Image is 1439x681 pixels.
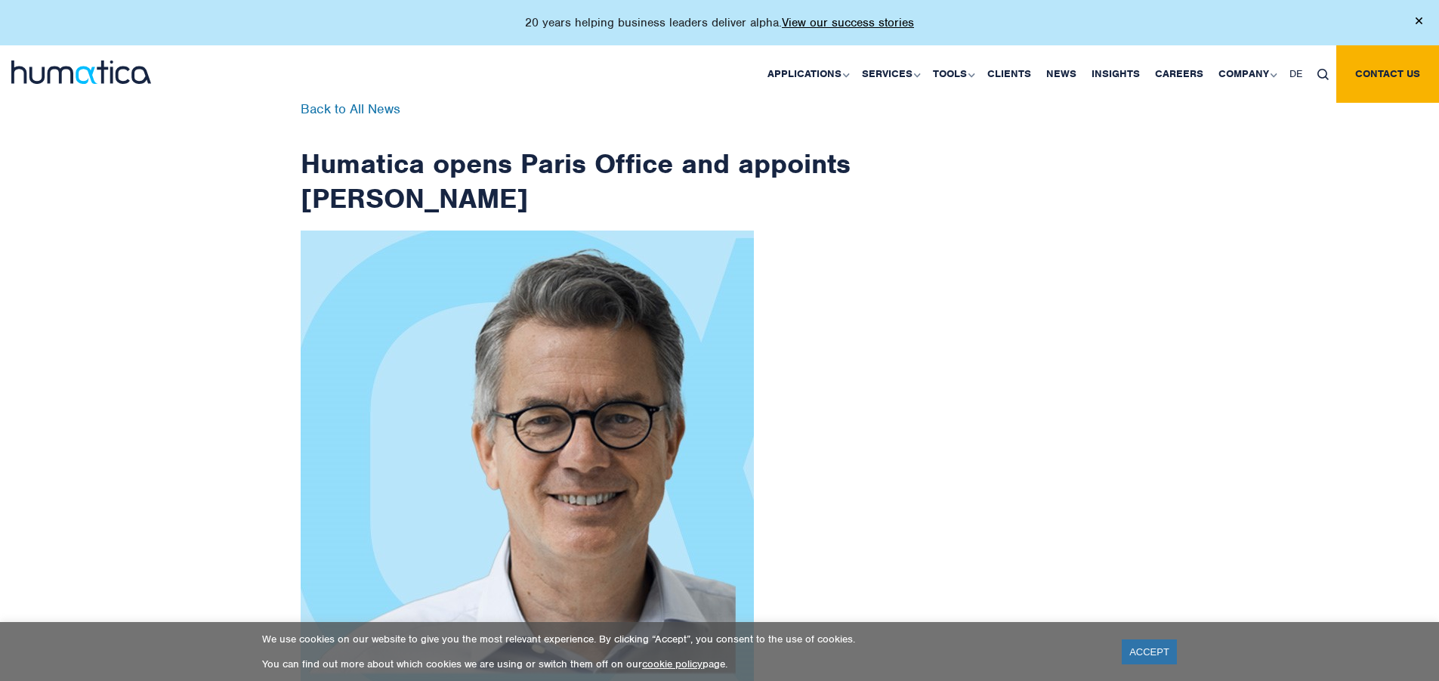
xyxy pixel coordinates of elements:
span: DE [1289,67,1302,80]
a: Back to All News [301,101,400,117]
a: Company [1211,45,1282,103]
a: Contact us [1336,45,1439,103]
a: Tools [925,45,980,103]
p: 20 years helping business leaders deliver alpha. [525,15,914,30]
a: News [1039,45,1084,103]
a: View our success stories [782,15,914,30]
a: Insights [1084,45,1147,103]
a: Services [854,45,925,103]
a: cookie policy [642,658,703,670]
img: logo [11,60,151,84]
a: Careers [1147,45,1211,103]
a: Applications [760,45,854,103]
a: Clients [980,45,1039,103]
img: search_icon [1317,69,1329,80]
p: You can find out more about which cookies we are using or switch them off on our page. [262,658,1103,670]
p: We use cookies on our website to give you the most relevant experience. By clicking “Accept”, you... [262,633,1103,645]
a: ACCEPT [1122,639,1177,664]
h1: Humatica opens Paris Office and appoints [PERSON_NAME] [301,103,852,215]
a: DE [1282,45,1310,103]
